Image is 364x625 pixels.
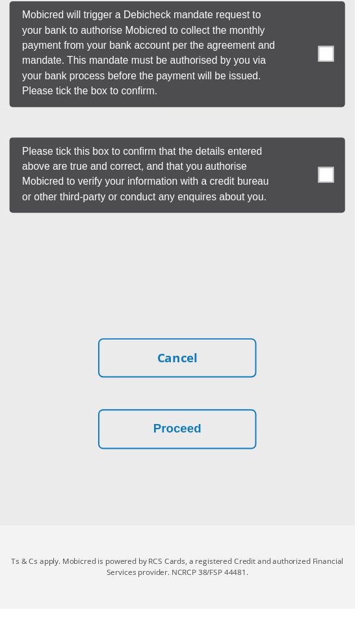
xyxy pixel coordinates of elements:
[10,141,285,213] label: Please tick this box to confirm that the details entered above are true and correct, and that you...
[10,1,285,105] label: Mobicred will trigger a Debicheck mandate request to your bank to authorise Mobicred to collect t...
[83,250,281,300] iframe: reCAPTCHA
[101,420,263,461] button: Proceed
[10,570,354,594] p: Ts & Cs apply. Mobicred is powered by RCS Cards, a registered Credit and authorized Financial Ser...
[101,347,263,388] a: Cancel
